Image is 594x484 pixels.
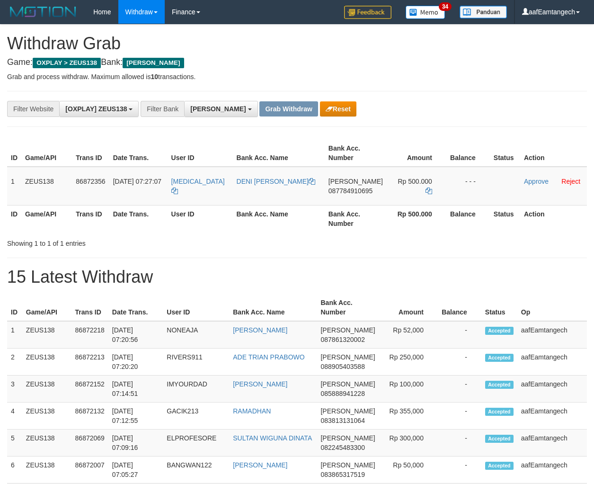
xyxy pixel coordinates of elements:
span: [PERSON_NAME] [123,58,184,68]
a: ADE TRIAN PRABOWO [233,353,304,361]
td: - [438,403,481,430]
td: 1 [7,321,22,349]
a: Reject [561,178,580,185]
td: ZEUS138 [22,349,71,376]
a: [PERSON_NAME] [233,461,287,469]
td: aafEamtangech [517,457,587,484]
span: [PERSON_NAME] [320,380,375,388]
th: Status [490,140,520,167]
span: Accepted [485,354,514,362]
span: [PERSON_NAME] [328,178,383,185]
th: User ID [163,294,229,321]
td: 1 [7,167,21,206]
span: Copy 083813131064 to clipboard [320,417,364,424]
span: [PERSON_NAME] [320,407,375,415]
th: Balance [446,205,490,232]
span: Copy 087784910695 to clipboard [328,187,372,195]
span: Accepted [485,462,514,470]
th: Amount [387,140,446,167]
th: User ID [168,140,233,167]
button: [OXPLAY] ZEUS138 [59,101,139,117]
td: Rp 52,000 [379,321,438,349]
span: Copy 083865317519 to clipboard [320,471,364,478]
th: Trans ID [72,205,109,232]
td: 4 [7,403,22,430]
th: Game/API [21,140,72,167]
td: 86872218 [71,321,108,349]
img: panduan.png [460,6,507,18]
th: Bank Acc. Name [233,205,325,232]
td: NONEAJA [163,321,229,349]
a: [MEDICAL_DATA] [171,178,225,195]
h1: Withdraw Grab [7,34,587,53]
td: 86872132 [71,403,108,430]
span: Accepted [485,408,514,416]
td: ZEUS138 [22,457,71,484]
td: - [438,376,481,403]
a: SULTAN WIGUNA DINATA [233,434,312,442]
th: Action [520,140,587,167]
span: [PERSON_NAME] [190,105,246,113]
td: aafEamtangech [517,403,587,430]
button: Reset [320,101,356,117]
th: Trans ID [72,140,109,167]
td: 86872007 [71,457,108,484]
th: Bank Acc. Name [233,140,325,167]
th: Action [520,205,587,232]
span: Rp 500.000 [398,178,432,185]
span: [PERSON_NAME] [320,461,375,469]
td: ZEUS138 [22,430,71,457]
span: Accepted [485,381,514,389]
a: RAMADHAN [233,407,271,415]
td: Rp 250,000 [379,349,438,376]
td: Rp 100,000 [379,376,438,403]
td: 5 [7,430,22,457]
th: ID [7,140,21,167]
th: User ID [168,205,233,232]
th: Balance [438,294,481,321]
img: Button%20Memo.svg [406,6,445,19]
button: Grab Withdraw [259,101,318,117]
div: Filter Bank [141,101,184,117]
th: Bank Acc. Name [229,294,317,321]
td: aafEamtangech [517,430,587,457]
th: Bank Acc. Number [325,205,387,232]
div: Showing 1 to 1 of 1 entries [7,235,240,248]
span: Accepted [485,435,514,443]
td: 3 [7,376,22,403]
td: aafEamtangech [517,349,587,376]
td: ZEUS138 [22,403,71,430]
span: Copy 087861320002 to clipboard [320,336,364,343]
td: aafEamtangech [517,376,587,403]
th: Op [517,294,587,321]
a: DENI [PERSON_NAME] [237,178,315,185]
span: [OXPLAY] ZEUS138 [65,105,127,113]
div: Filter Website [7,101,59,117]
span: [MEDICAL_DATA] [171,178,225,185]
td: - [438,457,481,484]
td: GACIK213 [163,403,229,430]
span: Accepted [485,327,514,335]
p: Grab and process withdraw. Maximum allowed is transactions. [7,72,587,81]
td: ZEUS138 [22,376,71,403]
td: [DATE] 07:09:16 [108,430,163,457]
td: - - - [446,167,490,206]
strong: 10 [151,73,158,81]
th: Rp 500.000 [387,205,446,232]
th: Game/API [21,205,72,232]
span: [DATE] 07:27:07 [113,178,161,185]
h4: Game: Bank: [7,58,587,67]
td: Rp 300,000 [379,430,438,457]
span: Copy 088905403588 to clipboard [320,363,364,370]
th: ID [7,294,22,321]
td: 6 [7,457,22,484]
span: [PERSON_NAME] [320,326,375,334]
td: [DATE] 07:20:56 [108,321,163,349]
span: OXPLAY > ZEUS138 [33,58,101,68]
td: [DATE] 07:20:20 [108,349,163,376]
a: [PERSON_NAME] [233,326,287,334]
th: Date Trans. [108,294,163,321]
td: - [438,349,481,376]
td: ZEUS138 [22,321,71,349]
th: Balance [446,140,490,167]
